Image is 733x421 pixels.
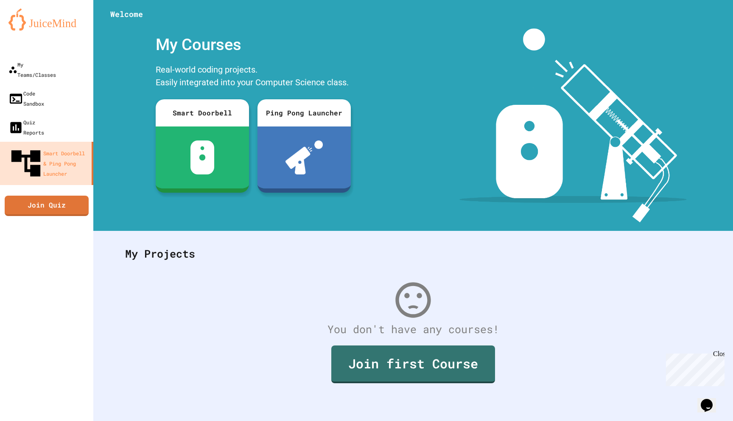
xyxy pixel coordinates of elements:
[697,387,725,413] iframe: chat widget
[5,196,89,216] a: Join Quiz
[257,99,351,126] div: Ping Pong Launcher
[190,140,215,174] img: sdb-white.svg
[663,350,725,386] iframe: chat widget
[8,117,44,138] div: Quiz Reports
[151,28,355,61] div: My Courses
[151,61,355,93] div: Real-world coding projects. Easily integrated into your Computer Science class.
[331,345,495,383] a: Join first Course
[117,237,710,270] div: My Projects
[8,88,44,109] div: Code Sandbox
[459,28,687,222] img: banner-image-my-projects.png
[8,146,88,181] div: Smart Doorbell & Ping Pong Launcher
[8,8,85,31] img: logo-orange.svg
[8,59,56,80] div: My Teams/Classes
[285,140,323,174] img: ppl-with-ball.png
[117,321,710,337] div: You don't have any courses!
[3,3,59,54] div: Chat with us now!Close
[156,99,249,126] div: Smart Doorbell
